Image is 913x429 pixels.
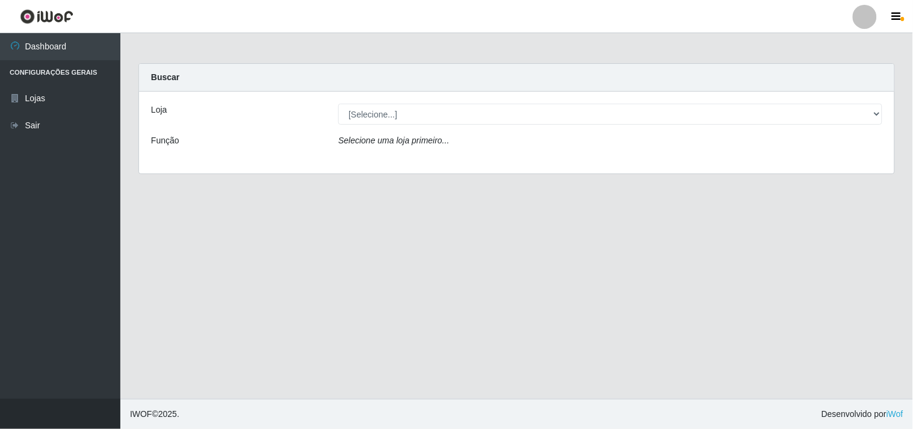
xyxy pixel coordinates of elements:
[130,409,152,419] span: IWOF
[130,408,179,421] span: © 2025 .
[20,9,73,24] img: CoreUI Logo
[151,134,179,147] label: Função
[822,408,903,421] span: Desenvolvido por
[338,136,449,145] i: Selecione uma loja primeiro...
[887,409,903,419] a: iWof
[151,104,167,116] label: Loja
[151,72,179,82] strong: Buscar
